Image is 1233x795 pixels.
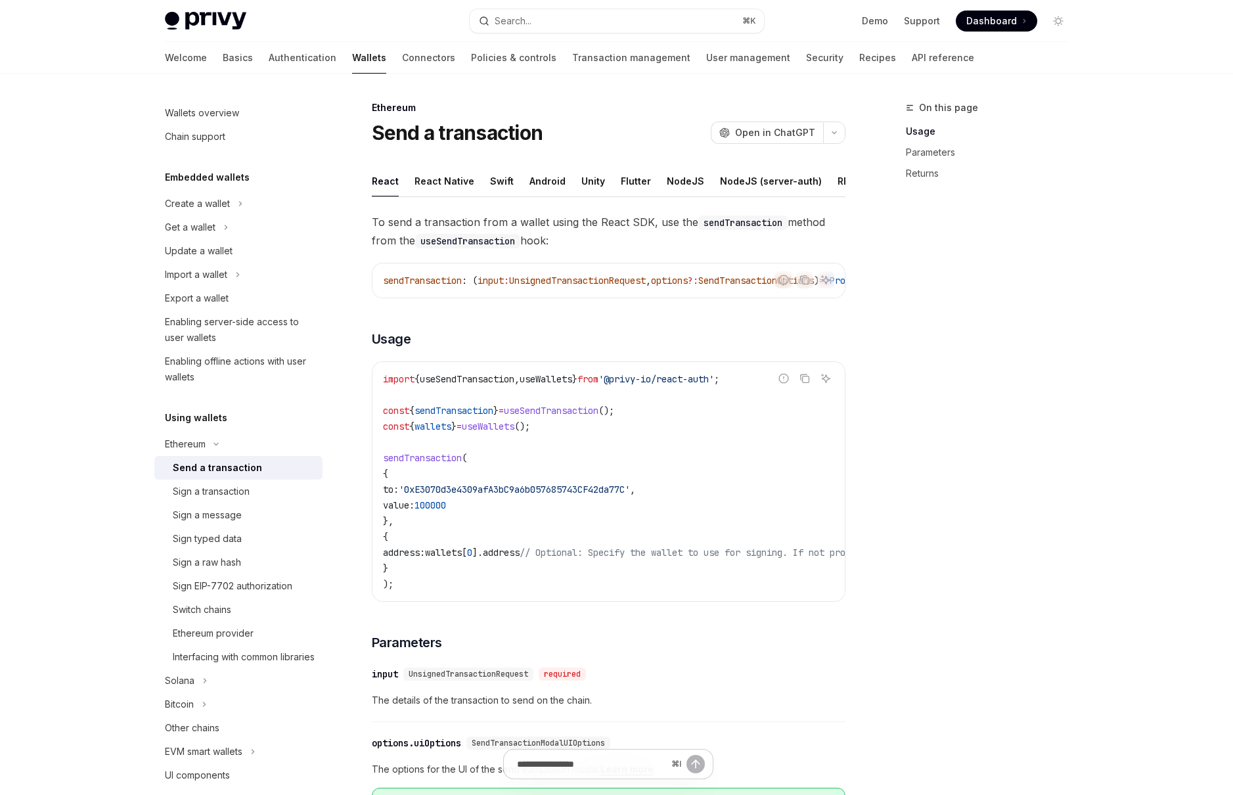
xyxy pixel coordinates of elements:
[154,286,323,310] a: Export a wallet
[383,531,388,543] span: {
[383,562,388,574] span: }
[372,668,398,681] div: input
[154,551,323,574] a: Sign a raw hash
[514,373,520,385] span: ,
[742,16,756,26] span: ⌘ K
[165,12,246,30] img: light logo
[154,101,323,125] a: Wallets overview
[165,196,230,212] div: Create a wallet
[912,42,974,74] a: API reference
[383,405,409,417] span: const
[714,373,719,385] span: ;
[165,720,219,736] div: Other chains
[720,166,822,196] div: NodeJS (server-auth)
[698,275,814,286] span: SendTransactionOptions
[165,436,206,452] div: Ethereum
[372,101,845,114] div: Ethereum
[490,166,514,196] div: Swift
[383,515,393,527] span: },
[483,547,520,558] span: address
[173,649,315,665] div: Interfacing with common libraries
[859,42,896,74] a: Recipes
[372,693,845,708] span: The details of the transaction to send on the chain.
[471,42,556,74] a: Policies & controls
[402,42,455,74] a: Connectors
[165,170,250,185] h5: Embedded wallets
[415,405,493,417] span: sendTransaction
[577,373,598,385] span: from
[493,405,499,417] span: }
[598,373,714,385] span: '@privy-io/react-auth'
[383,275,462,286] span: sendTransaction
[451,420,457,432] span: }
[165,219,215,235] div: Get a wallet
[796,370,813,387] button: Copy the contents from the code block
[775,271,792,288] button: Report incorrect code
[165,243,233,259] div: Update a wallet
[165,105,239,121] div: Wallets overview
[504,405,598,417] span: useSendTransaction
[966,14,1017,28] span: Dashboard
[817,271,834,288] button: Ask AI
[165,42,207,74] a: Welcome
[154,239,323,263] a: Update a wallet
[154,693,323,716] button: Toggle Bitcoin section
[581,166,605,196] div: Unity
[154,350,323,389] a: Enabling offline actions with user wallets
[775,370,792,387] button: Report incorrect code
[372,213,845,250] span: To send a transaction from a wallet using the React SDK, use the method from the hook:
[383,452,462,464] span: sendTransaction
[862,14,888,28] a: Demo
[906,163,1079,184] a: Returns
[520,547,1040,558] span: // Optional: Specify the wallet to use for signing. If not provided, the first wallet will be used.
[154,480,323,503] a: Sign a transaction
[154,598,323,622] a: Switch chains
[372,633,442,652] span: Parameters
[173,578,292,594] div: Sign EIP-7702 authorization
[154,263,323,286] button: Toggle Import a wallet section
[539,668,586,681] div: required
[462,420,514,432] span: useWallets
[154,763,323,787] a: UI components
[1048,11,1069,32] button: Toggle dark mode
[154,574,323,598] a: Sign EIP-7702 authorization
[173,555,241,570] div: Sign a raw hash
[919,100,978,116] span: On this page
[154,456,323,480] a: Send a transaction
[514,420,530,432] span: ();
[415,234,520,248] code: useSendTransaction
[420,373,514,385] span: useSendTransaction
[165,696,194,712] div: Bitcoin
[415,166,474,196] div: React Native
[415,420,451,432] span: wallets
[686,755,705,773] button: Send message
[154,125,323,148] a: Chain support
[383,499,415,511] span: value:
[165,129,225,145] div: Chain support
[165,410,227,426] h5: Using wallets
[706,42,790,74] a: User management
[165,353,315,385] div: Enabling offline actions with user wallets
[269,42,336,74] a: Authentication
[165,314,315,346] div: Enabling server-side access to user wallets
[735,126,815,139] span: Open in ChatGPT
[509,275,646,286] span: UnsignedTransactionRequest
[457,420,462,432] span: =
[572,373,577,385] span: }
[462,452,467,464] span: (
[472,738,605,748] span: SendTransactionModalUIOptions
[415,499,446,511] span: 100000
[173,625,254,641] div: Ethereum provider
[383,578,393,590] span: );
[154,622,323,645] a: Ethereum provider
[478,275,504,286] span: input
[165,744,242,760] div: EVM smart wallets
[425,547,462,558] span: wallets
[352,42,386,74] a: Wallets
[462,547,467,558] span: [
[621,166,651,196] div: Flutter
[667,166,704,196] div: NodeJS
[598,405,614,417] span: ();
[154,527,323,551] a: Sign typed data
[409,420,415,432] span: {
